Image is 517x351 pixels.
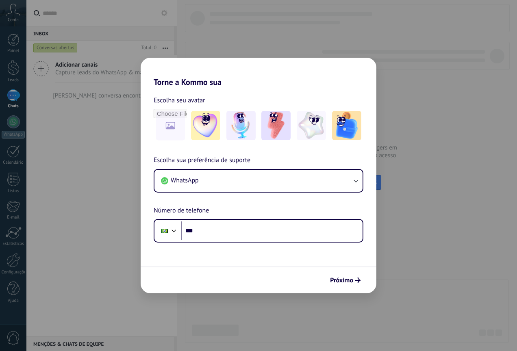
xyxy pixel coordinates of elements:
[157,222,172,239] div: Brazil: + 55
[297,111,326,140] img: -4.jpeg
[141,58,376,87] h2: Torne a Kommo sua
[154,155,250,166] span: Escolha sua preferência de suporte
[191,111,220,140] img: -1.jpeg
[326,273,364,287] button: Próximo
[332,111,361,140] img: -5.jpeg
[330,277,353,283] span: Próximo
[154,95,205,106] span: Escolha seu avatar
[226,111,256,140] img: -2.jpeg
[154,206,209,216] span: Número de telefone
[171,176,199,184] span: WhatsApp
[261,111,291,140] img: -3.jpeg
[154,170,363,192] button: WhatsApp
